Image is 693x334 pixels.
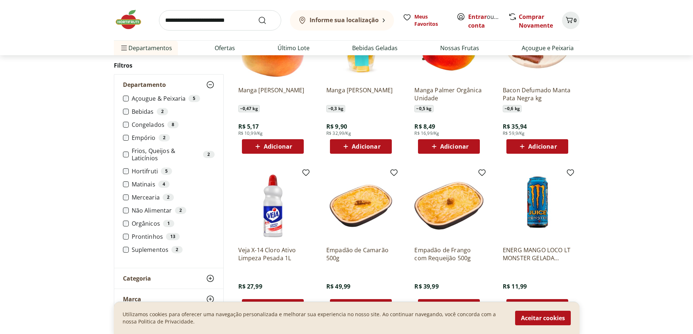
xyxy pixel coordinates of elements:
[167,121,179,128] div: 8
[503,282,527,290] span: R$ 11,99
[414,246,483,262] a: Empadão de Frango com Requeijão 500g
[330,299,392,314] button: Adicionar
[519,13,553,29] a: Comprar Novamente
[418,139,480,154] button: Adicionar
[132,134,215,141] label: Empório
[132,233,215,240] label: Prontinhos
[414,130,439,136] span: R$ 16,99/Kg
[175,207,186,214] div: 2
[326,171,395,240] img: Empadão de Camarão 500g
[503,171,572,240] img: ENERG MANGO LOCO LT MONSTER GELADA 473ML
[418,299,480,314] button: Adicionar
[159,134,170,141] div: 2
[528,144,557,149] span: Adicionar
[515,311,571,325] button: Aceitar cookies
[123,295,141,303] span: Marca
[171,246,183,253] div: 2
[215,44,235,52] a: Ofertas
[188,95,200,102] div: 5
[114,75,223,95] button: Departamento
[506,139,568,154] button: Adicionar
[403,13,448,28] a: Meus Favoritos
[503,86,572,102] a: Bacon Defumado Manta Pata Negra kg
[114,58,224,73] h2: Filtros
[158,181,170,188] div: 4
[132,246,215,253] label: Suplementos
[330,139,392,154] button: Adicionar
[503,122,527,130] span: R$ 35,94
[132,95,215,102] label: Açougue & Peixaria
[132,194,215,201] label: Mercearia
[440,44,479,52] a: Nossas Frutas
[352,44,398,52] a: Bebidas Geladas
[503,105,522,112] span: ~ 0,6 kg
[258,16,275,25] button: Submit Search
[242,299,304,314] button: Adicionar
[326,282,350,290] span: R$ 49,99
[132,168,215,175] label: Hortifruti
[326,105,345,112] span: ~ 0,3 kg
[414,122,435,130] span: R$ 8,49
[310,16,379,24] b: Informe sua localização
[159,10,281,31] input: search
[326,86,395,102] a: Manga [PERSON_NAME]
[238,105,260,112] span: ~ 0,47 kg
[132,121,215,128] label: Congelados
[157,108,168,115] div: 2
[238,122,259,130] span: R$ 5,17
[114,95,223,268] div: Departamento
[238,86,307,102] a: Manga [PERSON_NAME]
[414,105,433,112] span: ~ 0,5 kg
[414,13,448,28] span: Meus Favoritos
[238,171,307,240] img: Veja X-14 Cloro Ativo Limpeza Pesada 1L
[503,246,572,262] a: ENERG MANGO LOCO LT MONSTER GELADA 473ML
[278,44,310,52] a: Último Lote
[506,299,568,314] button: Adicionar
[414,282,438,290] span: R$ 39,99
[468,13,508,29] a: Criar conta
[238,246,307,262] a: Veja X-14 Cloro Ativo Limpeza Pesada 1L
[203,151,214,158] div: 2
[114,289,223,309] button: Marca
[522,44,574,52] a: Açougue e Peixaria
[114,9,150,31] img: Hortifruti
[468,12,501,30] span: ou
[503,130,525,136] span: R$ 59,9/Kg
[326,246,395,262] a: Empadão de Camarão 500g
[326,130,351,136] span: R$ 32,99/Kg
[290,10,394,31] button: Informe sua localização
[574,17,577,24] span: 0
[352,144,380,149] span: Adicionar
[120,39,128,57] button: Menu
[468,13,487,21] a: Entrar
[414,171,483,240] img: Empadão de Frango com Requeijão 500g
[440,144,469,149] span: Adicionar
[132,147,215,162] label: Frios, Queijos & Laticínios
[132,108,215,115] label: Bebidas
[132,181,215,188] label: Matinais
[264,144,292,149] span: Adicionar
[132,207,215,214] label: Não Alimentar
[161,168,172,175] div: 5
[123,81,166,88] span: Departamento
[166,233,180,240] div: 13
[238,130,263,136] span: R$ 10,99/Kg
[163,220,174,227] div: 1
[326,122,347,130] span: R$ 9,90
[242,139,304,154] button: Adicionar
[132,220,215,227] label: Orgânicos
[120,39,172,57] span: Departamentos
[414,86,483,102] a: Manga Palmer Orgânica Unidade
[123,275,151,282] span: Categoria
[238,282,262,290] span: R$ 27,99
[562,12,580,29] button: Carrinho
[114,268,223,289] button: Categoria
